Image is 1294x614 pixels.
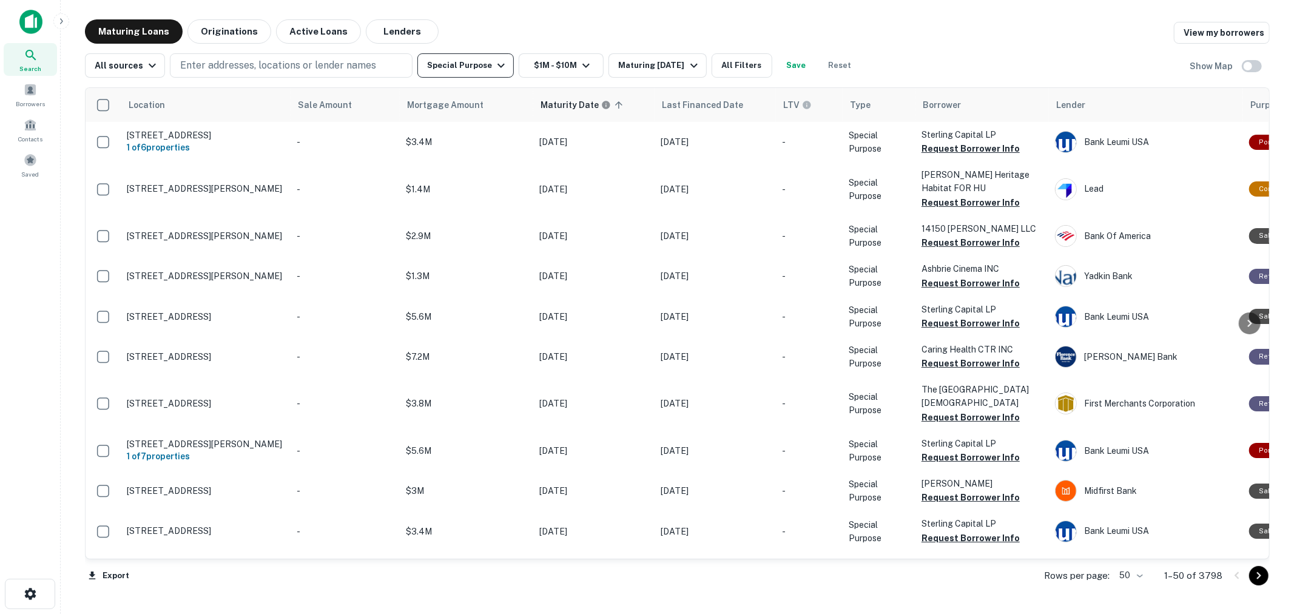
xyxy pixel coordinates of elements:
[127,398,285,409] p: [STREET_ADDRESS]
[782,446,786,456] span: -
[406,525,527,538] p: $3.4M
[1055,346,1237,368] div: [PERSON_NAME] Bank
[922,410,1020,425] button: Request Borrower Info
[297,135,394,149] p: -
[22,169,39,179] span: Saved
[782,184,786,194] span: -
[922,531,1020,545] button: Request Borrower Info
[922,262,1043,275] p: Ashbrie Cinema INC
[95,58,160,73] div: All sources
[127,130,285,141] p: [STREET_ADDRESS]
[4,78,57,111] a: Borrowers
[1055,178,1237,200] div: Lead
[533,88,655,122] th: Maturity dates displayed may be estimated. Please contact the lender for the most accurate maturi...
[1044,568,1110,583] p: Rows per page:
[608,53,706,78] button: Maturing [DATE]
[1249,484,1284,499] div: Sale
[541,98,627,112] span: Maturity dates displayed may be estimated. Please contact the lender for the most accurate maturi...
[297,350,394,363] p: -
[406,183,527,196] p: $1.4M
[406,350,527,363] p: $7.2M
[127,311,285,322] p: [STREET_ADDRESS]
[661,310,770,323] p: [DATE]
[276,19,361,44] button: Active Loans
[783,98,800,112] h6: LTV
[849,343,909,370] p: Special Purpose
[821,53,860,78] button: Reset
[661,350,770,363] p: [DATE]
[849,263,909,289] p: Special Purpose
[849,129,909,155] p: Special Purpose
[1056,521,1076,542] img: picture
[661,444,770,457] p: [DATE]
[539,525,649,538] p: [DATE]
[539,350,649,363] p: [DATE]
[712,53,772,78] button: All Filters
[19,10,42,34] img: capitalize-icon.png
[922,437,1043,450] p: Sterling Capital LP
[922,450,1020,465] button: Request Borrower Info
[127,183,285,194] p: [STREET_ADDRESS][PERSON_NAME]
[170,53,413,78] button: Enter addresses, locations or lender names
[539,484,649,498] p: [DATE]
[662,98,759,112] span: Last Financed Date
[297,484,394,498] p: -
[849,477,909,504] p: Special Purpose
[1055,265,1237,287] div: Yadkin Bank
[661,183,770,196] p: [DATE]
[922,168,1043,195] p: [PERSON_NAME] Heritage Habitat FOR HU
[539,310,649,323] p: [DATE]
[922,356,1020,371] button: Request Borrower Info
[922,558,1043,571] p: KDR Enterprises LLC
[843,88,915,122] th: Type
[406,310,527,323] p: $5.6M
[923,98,961,112] span: Borrower
[4,113,57,146] a: Contacts
[1164,568,1222,583] p: 1–50 of 3798
[1233,517,1294,575] iframe: Chat Widget
[1055,440,1237,462] div: Bank Leumi USA
[127,450,285,463] h6: 1 of 7 properties
[849,437,909,464] p: Special Purpose
[849,518,909,545] p: Special Purpose
[4,149,57,181] a: Saved
[783,98,827,112] span: LTVs displayed on the website are for informational purposes only and may be reported incorrectly...
[127,141,285,154] h6: 1 of 6 properties
[922,128,1043,141] p: Sterling Capital LP
[127,485,285,496] p: [STREET_ADDRESS]
[406,229,527,243] p: $2.9M
[777,53,816,78] button: Save your search to get updates of matches that match your search criteria.
[406,135,527,149] p: $3.4M
[655,88,776,122] th: Last Financed Date
[406,484,527,498] p: $3M
[297,525,394,538] p: -
[297,269,394,283] p: -
[782,486,786,496] span: -
[539,183,649,196] p: [DATE]
[18,134,42,144] span: Contacts
[539,229,649,243] p: [DATE]
[661,397,770,410] p: [DATE]
[297,229,394,243] p: -
[783,98,812,112] div: LTVs displayed on the website are for informational purposes only and may be reported incorrectly...
[1056,266,1076,286] img: picture
[128,98,181,112] span: Location
[849,176,909,203] p: Special Purpose
[417,53,514,78] button: Special Purpose
[297,183,394,196] p: -
[406,444,527,457] p: $5.6M
[661,135,770,149] p: [DATE]
[121,88,291,122] th: Location
[661,229,770,243] p: [DATE]
[922,316,1020,331] button: Request Borrower Info
[1056,132,1076,152] img: picture
[1249,309,1284,324] div: Sale
[127,231,285,241] p: [STREET_ADDRESS][PERSON_NAME]
[4,43,57,76] a: Search
[298,98,368,112] span: Sale Amount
